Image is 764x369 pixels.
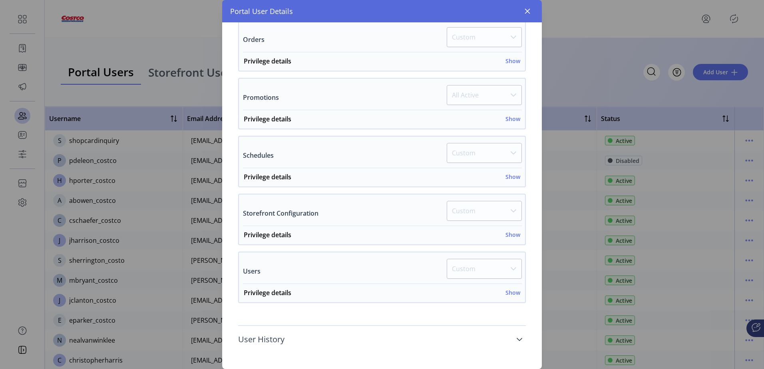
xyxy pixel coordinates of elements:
[243,35,265,44] label: Orders
[230,6,293,17] span: Portal User Details
[243,93,279,102] label: Promotions
[505,173,520,181] h6: Show
[244,114,291,124] h6: Privilege details
[505,115,520,123] h6: Show
[239,288,525,302] a: Privilege detailsShow
[243,151,274,160] label: Schedules
[239,172,525,186] a: Privilege detailsShow
[505,288,520,297] h6: Show
[244,288,291,298] h6: Privilege details
[239,114,525,129] a: Privilege detailsShow
[244,56,291,66] h6: Privilege details
[244,172,291,182] h6: Privilege details
[505,57,520,65] h6: Show
[238,331,526,348] a: User History
[244,230,291,240] h6: Privilege details
[239,230,525,244] a: Privilege detailsShow
[243,266,261,276] label: Users
[243,208,318,218] label: Storefront Configuration
[505,230,520,239] h6: Show
[238,335,285,343] span: User History
[239,56,525,71] a: Privilege detailsShow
